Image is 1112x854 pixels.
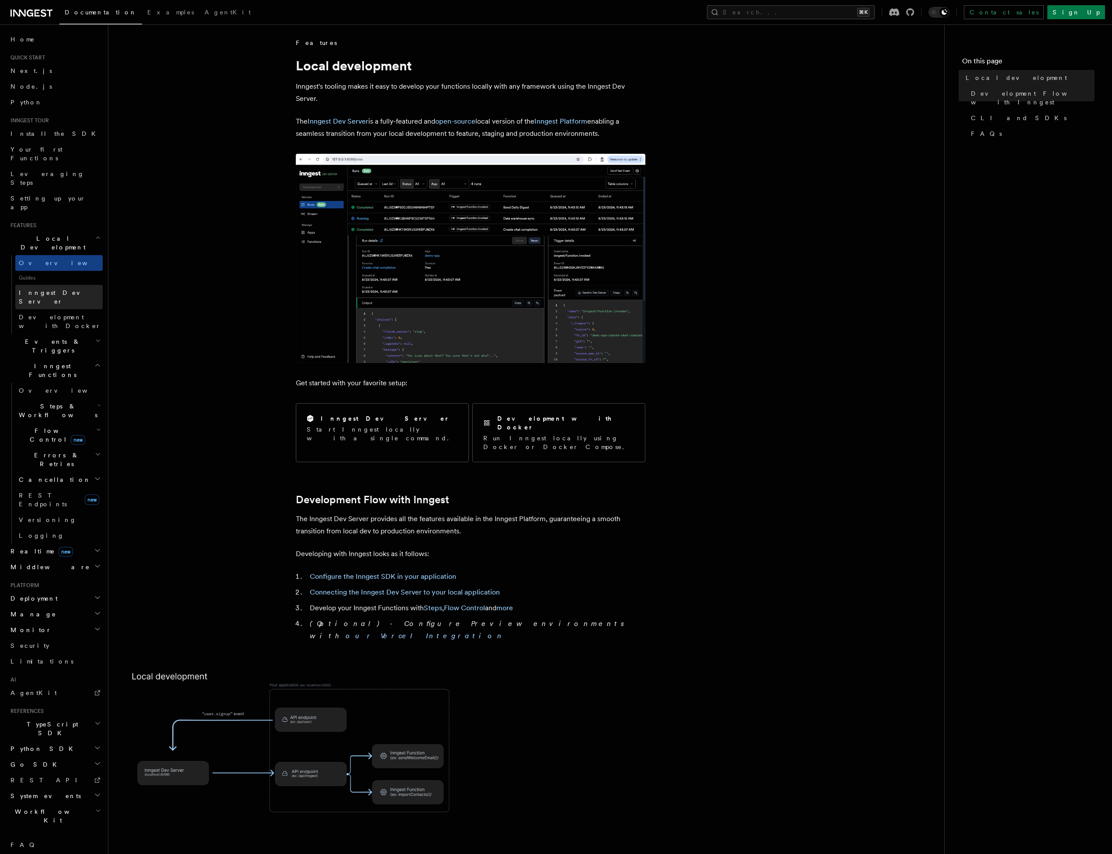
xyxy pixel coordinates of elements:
span: new [71,435,85,445]
span: Versioning [19,516,76,523]
span: Inngest Dev Server [19,289,94,305]
span: Middleware [7,563,90,571]
span: System events [7,792,81,800]
span: Overview [19,387,109,394]
span: Limitations [10,658,73,665]
a: Your first Functions [7,142,103,166]
a: Logging [15,528,103,543]
a: Versioning [15,512,103,528]
a: CLI and SDKs [967,110,1095,126]
span: Setting up your app [10,195,86,211]
span: Logging [19,532,64,539]
a: Development with Docker [15,309,103,334]
a: Limitations [7,653,103,669]
a: Inngest Platform [534,117,587,125]
span: Flow Control [15,426,96,444]
a: FAQs [967,126,1095,142]
span: Realtime [7,547,73,556]
span: new [59,547,73,557]
button: TypeScript SDK [7,716,103,741]
h2: Inngest Dev Server [321,414,450,423]
span: Inngest Functions [7,362,94,379]
a: Development with DockerRun Inngest locally using Docker or Docker Compose. [472,403,645,462]
span: Local Development [7,234,95,252]
span: Install the SDK [10,130,101,137]
a: Overview [15,255,103,271]
a: Connecting the Inngest Dev Server to your local application [310,588,500,596]
a: Inngest Dev ServerStart Inngest locally with a single command. [296,403,469,462]
span: Python [10,99,42,106]
a: Configure the Inngest SDK in your application [310,572,456,581]
span: Guides [15,271,103,285]
span: FAQs [971,129,1002,138]
a: Node.js [7,79,103,94]
span: Go SDK [7,760,62,769]
span: Local development [966,73,1067,82]
a: Inngest Dev Server [308,117,368,125]
a: Inngest Dev Server [15,285,103,309]
a: Development Flow with Inngest [296,494,449,506]
button: Toggle dark mode [928,7,949,17]
a: open-source [435,117,475,125]
a: REST Endpointsnew [15,488,103,512]
span: Examples [147,9,194,16]
span: Your first Functions [10,146,62,162]
em: (Optional) - Configure Preview environments with [310,619,629,640]
span: Events & Triggers [7,337,95,355]
span: Home [10,35,35,44]
span: Features [296,38,337,47]
span: new [85,494,99,505]
a: FAQ [7,837,103,853]
span: Platform [7,582,39,589]
span: Workflow Kit [7,807,95,825]
span: Errors & Retries [15,451,95,468]
button: Events & Triggers [7,334,103,358]
li: Develop your Inngest Functions with , and [307,602,645,614]
span: Node.js [10,83,52,90]
h1: Local development [296,58,645,73]
p: Inngest's tooling makes it easy to develop your functions locally with any framework using the In... [296,80,645,105]
a: Next.js [7,63,103,79]
button: Workflow Kit [7,804,103,828]
span: Deployment [7,594,58,603]
div: Local Development [7,255,103,334]
a: Contact sales [964,5,1044,19]
img: The Inngest Dev Server runs locally on your machine and communicates with your local application. [122,663,472,845]
p: Start Inngest locally with a single command. [307,425,458,443]
a: Setting up your app [7,190,103,215]
a: Security [7,638,103,653]
h4: On this page [962,56,1095,70]
p: The is a fully-featured and local version of the enabling a seamless transition from your local d... [296,115,645,140]
button: Errors & Retries [15,447,103,472]
a: AgentKit [7,685,103,701]
p: Get started with your favorite setup: [296,377,645,389]
a: Development Flow with Inngest [967,86,1095,110]
span: Python SDK [7,744,78,753]
span: AI [7,676,16,683]
p: Run Inngest locally using Docker or Docker Compose. [483,434,634,451]
a: Sign Up [1047,5,1105,19]
a: more [496,604,513,612]
button: Inngest Functions [7,358,103,383]
img: The Inngest Dev Server on the Functions page [296,154,645,363]
a: Overview [15,383,103,398]
button: Deployment [7,591,103,606]
span: REST Endpoints [19,492,67,508]
span: Development with Docker [19,314,101,329]
span: Security [10,642,49,649]
span: Inngest tour [7,117,49,124]
a: Steps [424,604,442,612]
button: Flow Controlnew [15,423,103,447]
span: Quick start [7,54,45,61]
a: Examples [142,3,199,24]
button: Manage [7,606,103,622]
span: Leveraging Steps [10,170,84,186]
span: Manage [7,610,56,619]
span: TypeScript SDK [7,720,94,737]
a: Home [7,31,103,47]
a: Python [7,94,103,110]
span: FAQ [10,841,39,848]
span: Monitor [7,626,52,634]
p: The Inngest Dev Server provides all the features available in the Inngest Platform, guaranteeing ... [296,513,645,537]
span: Next.js [10,67,52,74]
